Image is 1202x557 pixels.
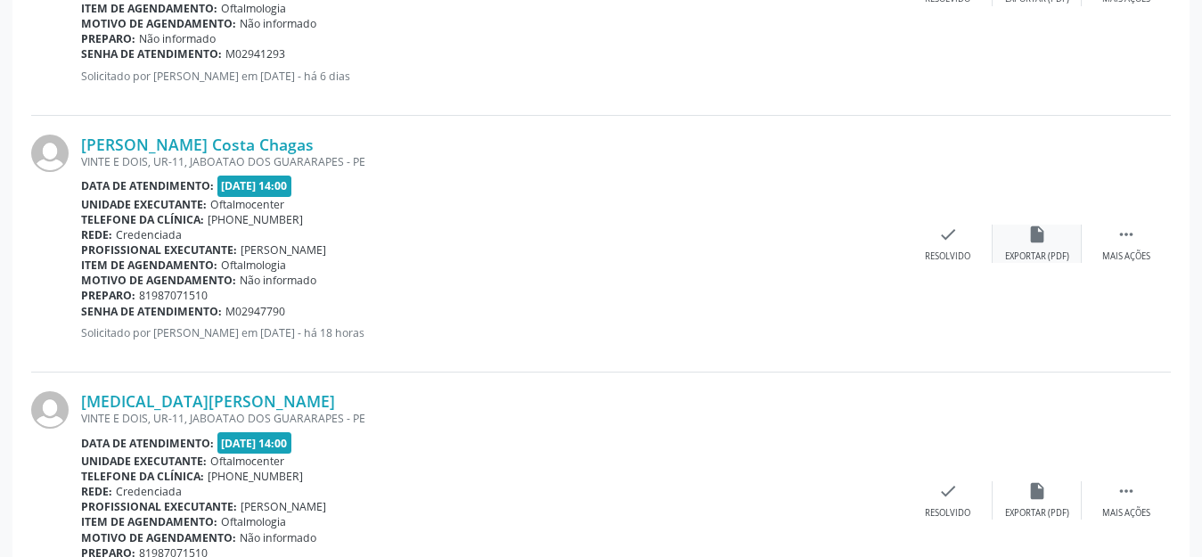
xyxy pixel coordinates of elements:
b: Profissional executante: [81,499,237,514]
b: Unidade executante: [81,197,207,212]
b: Motivo de agendamento: [81,530,236,545]
span: Oftalmologia [221,258,286,273]
i: check [938,481,958,501]
a: [MEDICAL_DATA][PERSON_NAME] [81,391,335,411]
b: Telefone da clínica: [81,212,204,227]
div: Exportar (PDF) [1005,250,1069,263]
span: [DATE] 14:00 [217,176,292,196]
b: Preparo: [81,31,135,46]
b: Motivo de agendamento: [81,273,236,288]
i:  [1116,481,1136,501]
div: Exportar (PDF) [1005,507,1069,520]
span: Não informado [240,530,316,545]
span: [PERSON_NAME] [241,242,326,258]
span: Oftalmocenter [210,197,284,212]
span: M02941293 [225,46,285,61]
div: Resolvido [925,507,970,520]
b: Motivo de agendamento: [81,16,236,31]
b: Unidade executante: [81,454,207,469]
i:  [1116,225,1136,244]
b: Item de agendamento: [81,1,217,16]
span: Não informado [240,16,316,31]
span: M02947790 [225,304,285,319]
div: VINTE E DOIS, UR-11, JABOATAO DOS GUARARAPES - PE [81,411,904,426]
span: Credenciada [116,484,182,499]
b: Rede: [81,227,112,242]
div: Mais ações [1102,250,1150,263]
span: Não informado [139,31,216,46]
b: Item de agendamento: [81,514,217,529]
span: Não informado [240,273,316,288]
div: VINTE E DOIS, UR-11, JABOATAO DOS GUARARAPES - PE [81,154,904,169]
i: check [938,225,958,244]
span: [PHONE_NUMBER] [208,469,303,484]
b: Item de agendamento: [81,258,217,273]
b: Profissional executante: [81,242,237,258]
span: 81987071510 [139,288,208,303]
span: Oftalmologia [221,514,286,529]
img: img [31,135,69,172]
b: Data de atendimento: [81,178,214,193]
b: Senha de atendimento: [81,46,222,61]
span: [DATE] 14:00 [217,432,292,453]
div: Resolvido [925,250,970,263]
p: Solicitado por [PERSON_NAME] em [DATE] - há 18 horas [81,325,904,340]
b: Senha de atendimento: [81,304,222,319]
b: Rede: [81,484,112,499]
b: Data de atendimento: [81,436,214,451]
div: Mais ações [1102,507,1150,520]
i: insert_drive_file [1027,225,1047,244]
b: Telefone da clínica: [81,469,204,484]
i: insert_drive_file [1027,481,1047,501]
span: [PERSON_NAME] [241,499,326,514]
a: [PERSON_NAME] Costa Chagas [81,135,314,154]
img: img [31,391,69,429]
span: Oftalmologia [221,1,286,16]
b: Preparo: [81,288,135,303]
p: Solicitado por [PERSON_NAME] em [DATE] - há 6 dias [81,69,904,84]
span: [PHONE_NUMBER] [208,212,303,227]
span: Oftalmocenter [210,454,284,469]
span: Credenciada [116,227,182,242]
